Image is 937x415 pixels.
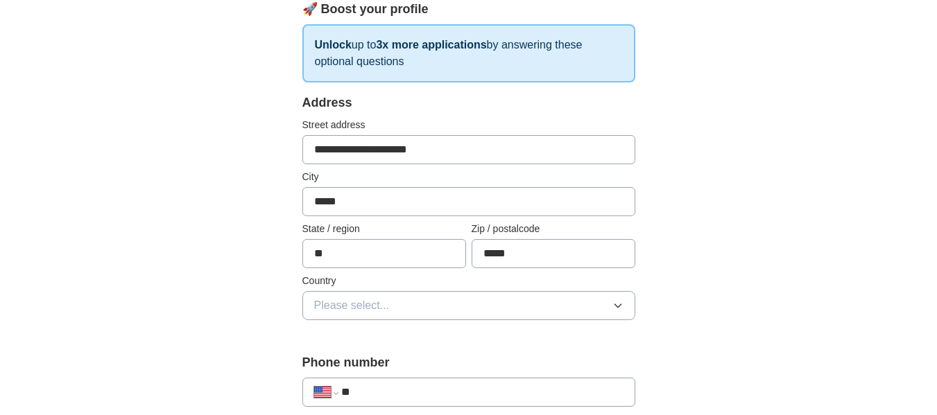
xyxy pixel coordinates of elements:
[302,24,635,82] p: up to by answering these optional questions
[302,274,635,288] label: Country
[302,353,635,372] label: Phone number
[472,222,635,236] label: Zip / postalcode
[302,94,635,112] div: Address
[302,291,635,320] button: Please select...
[315,39,352,51] strong: Unlock
[314,297,390,314] span: Please select...
[302,170,635,184] label: City
[302,118,635,132] label: Street address
[302,222,466,236] label: State / region
[376,39,486,51] strong: 3x more applications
